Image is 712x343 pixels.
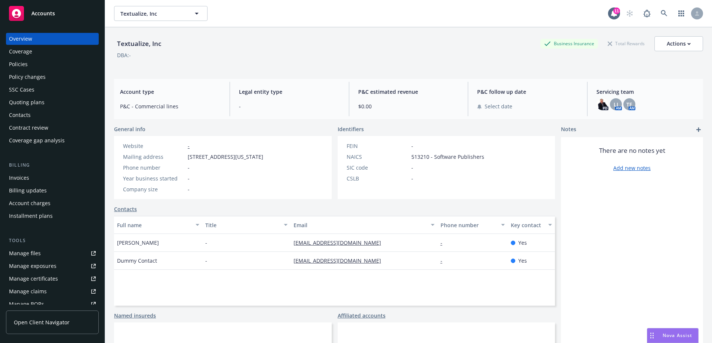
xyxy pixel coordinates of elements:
span: - [411,142,413,150]
a: [EMAIL_ADDRESS][DOMAIN_NAME] [294,239,387,246]
span: Account type [120,88,221,96]
button: Title [202,216,291,234]
a: Switch app [674,6,689,21]
div: Manage claims [9,285,47,297]
div: Quoting plans [9,96,44,108]
span: - [411,164,413,171]
div: Manage files [9,247,41,259]
span: TF [626,101,632,108]
a: SSC Cases [6,84,99,96]
a: [EMAIL_ADDRESS][DOMAIN_NAME] [294,257,387,264]
div: Phone number [441,221,497,229]
span: - [188,164,190,171]
span: Notes [561,125,576,134]
a: Account charges [6,197,99,209]
span: P&C estimated revenue [358,88,459,96]
span: Yes [518,257,527,265]
div: Billing [6,161,99,169]
a: Policies [6,58,99,70]
div: Account charges [9,197,50,209]
a: Coverage gap analysis [6,135,99,146]
span: Accounts [31,10,55,16]
span: [STREET_ADDRESS][US_STATE] [188,153,263,161]
div: Email [294,221,426,229]
a: Quoting plans [6,96,99,108]
div: Year business started [123,174,185,182]
span: - [411,174,413,182]
a: Billing updates [6,185,99,197]
span: There are no notes yet [599,146,665,155]
button: Actions [654,36,703,51]
a: Installment plans [6,210,99,222]
div: Coverage [9,46,32,58]
span: $0.00 [358,102,459,110]
div: Overview [9,33,32,45]
button: Full name [114,216,202,234]
div: Installment plans [9,210,53,222]
div: Contract review [9,122,48,134]
button: Phone number [438,216,508,234]
button: Nova Assist [647,328,699,343]
div: Drag to move [647,328,657,343]
div: Policies [9,58,28,70]
a: Add new notes [613,164,651,172]
span: - [239,102,340,110]
div: 11 [613,7,620,14]
a: Search [657,6,672,21]
span: Open Client Navigator [14,318,70,326]
div: CSLB [347,174,408,182]
div: Full name [117,221,191,229]
div: Manage exposures [9,260,56,272]
span: Identifiers [338,125,364,133]
div: Website [123,142,185,150]
a: Coverage [6,46,99,58]
div: SSC Cases [9,84,34,96]
a: Manage BORs [6,298,99,310]
div: Policy changes [9,71,46,83]
div: Actions [667,37,691,51]
a: Named insureds [114,312,156,319]
span: Textualize, Inc [120,10,185,18]
span: Nova Assist [663,332,692,339]
span: - [188,185,190,193]
a: Manage exposures [6,260,99,272]
a: - [441,257,448,264]
a: Overview [6,33,99,45]
span: - [205,239,207,247]
div: DBA: - [117,51,131,59]
div: FEIN [347,142,408,150]
a: add [694,125,703,134]
a: Report a Bug [639,6,654,21]
img: photo [596,98,608,110]
button: Email [291,216,438,234]
span: Yes [518,239,527,247]
span: 513210 - Software Publishers [411,153,484,161]
div: Billing updates [9,185,47,197]
div: Tools [6,237,99,244]
span: Select date [485,102,512,110]
span: [PERSON_NAME] [117,239,159,247]
a: - [188,142,190,149]
div: Coverage gap analysis [9,135,65,146]
span: LI [614,101,618,108]
span: - [188,174,190,182]
a: Invoices [6,172,99,184]
div: Key contact [511,221,544,229]
div: Company size [123,185,185,193]
a: Manage claims [6,285,99,297]
div: Mailing address [123,153,185,161]
a: Manage files [6,247,99,259]
div: Title [205,221,279,229]
a: Contacts [6,109,99,121]
div: Business Insurance [540,39,598,48]
a: - [441,239,448,246]
div: Manage certificates [9,273,58,285]
div: Phone number [123,164,185,171]
button: Textualize, Inc [114,6,208,21]
span: P&C - Commercial lines [120,102,221,110]
span: P&C follow up date [477,88,578,96]
span: Dummy Contact [117,257,157,265]
span: - [205,257,207,265]
button: Key contact [508,216,555,234]
a: Policy changes [6,71,99,83]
